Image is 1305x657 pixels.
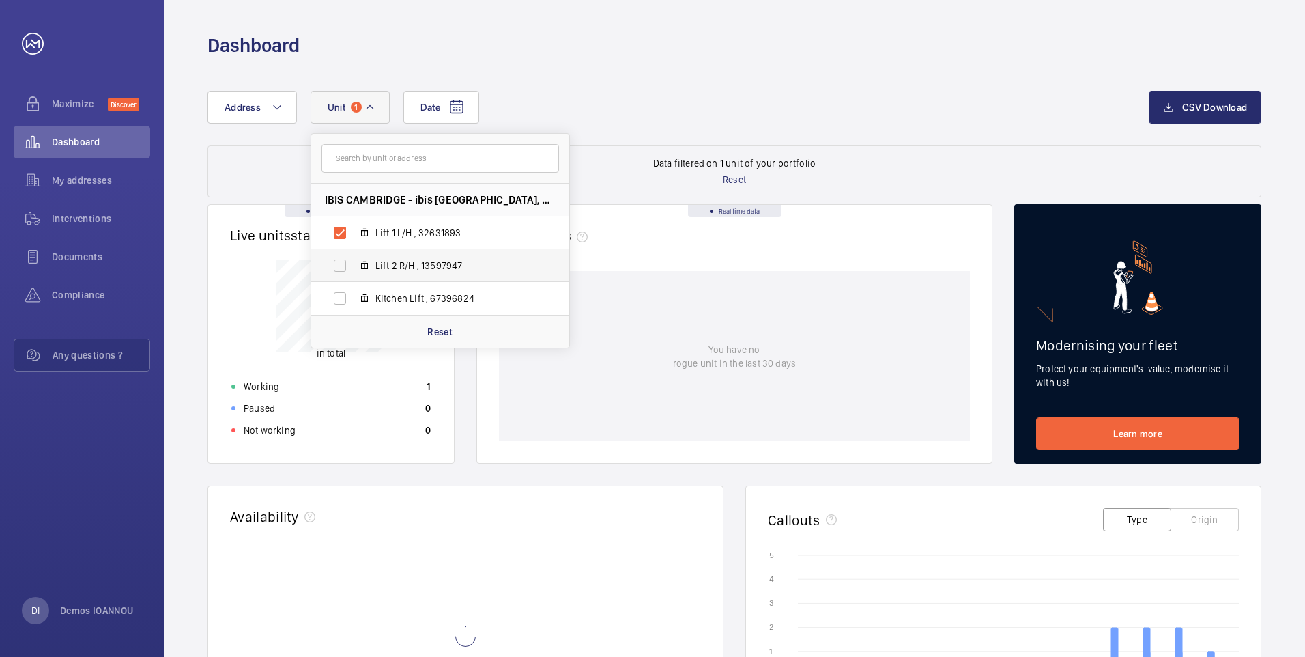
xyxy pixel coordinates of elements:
[207,33,300,58] h1: Dashboard
[1036,337,1239,354] h2: Modernising your fleet
[207,91,297,124] button: Address
[769,647,773,656] text: 1
[769,598,774,608] text: 3
[688,205,781,217] div: Real time data
[1171,508,1239,531] button: Origin
[31,604,40,617] p: DI
[425,402,431,415] p: 0
[321,144,559,173] input: Search by unit or address
[1036,417,1239,450] a: Learn more
[420,102,440,113] span: Date
[723,173,746,186] p: Reset
[1103,508,1171,531] button: Type
[52,288,150,302] span: Compliance
[285,205,378,217] div: Real time data
[52,173,150,187] span: My addresses
[351,102,362,113] span: 1
[1149,91,1261,124] button: CSV Download
[225,102,261,113] span: Address
[60,604,134,617] p: Demos IOANNOU
[52,212,150,225] span: Interventions
[230,227,353,244] h2: Live units
[375,292,534,305] span: Kitchen Lift , 67396824
[375,259,534,272] span: Lift 2 R/H , 13597947
[375,226,534,240] span: Lift 1 L/H , 32631893
[230,508,299,525] h2: Availability
[291,227,353,244] span: status
[427,380,431,393] p: 1
[673,343,796,370] p: You have no rogue unit in the last 30 days
[52,250,150,264] span: Documents
[768,512,820,529] h2: Callouts
[403,91,479,124] button: Date
[769,574,774,584] text: 4
[244,402,275,415] p: Paused
[52,97,108,111] span: Maximize
[328,102,345,113] span: Unit
[311,91,390,124] button: Unit1
[427,325,453,339] p: Reset
[769,550,774,560] text: 5
[1036,362,1239,389] p: Protect your equipment's value, modernise it with us!
[52,135,150,149] span: Dashboard
[1182,102,1247,113] span: CSV Download
[425,423,431,437] p: 0
[108,98,139,111] span: Discover
[653,156,816,170] p: Data filtered on 1 unit of your portfolio
[244,423,296,437] p: Not working
[769,622,773,632] text: 2
[325,193,556,207] span: IBIS CAMBRIDGE - ibis [GEOGRAPHIC_DATA], CB1 2GA [GEOGRAPHIC_DATA]
[1113,240,1163,315] img: marketing-card.svg
[53,348,149,362] span: Any questions ?
[244,380,279,393] p: Working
